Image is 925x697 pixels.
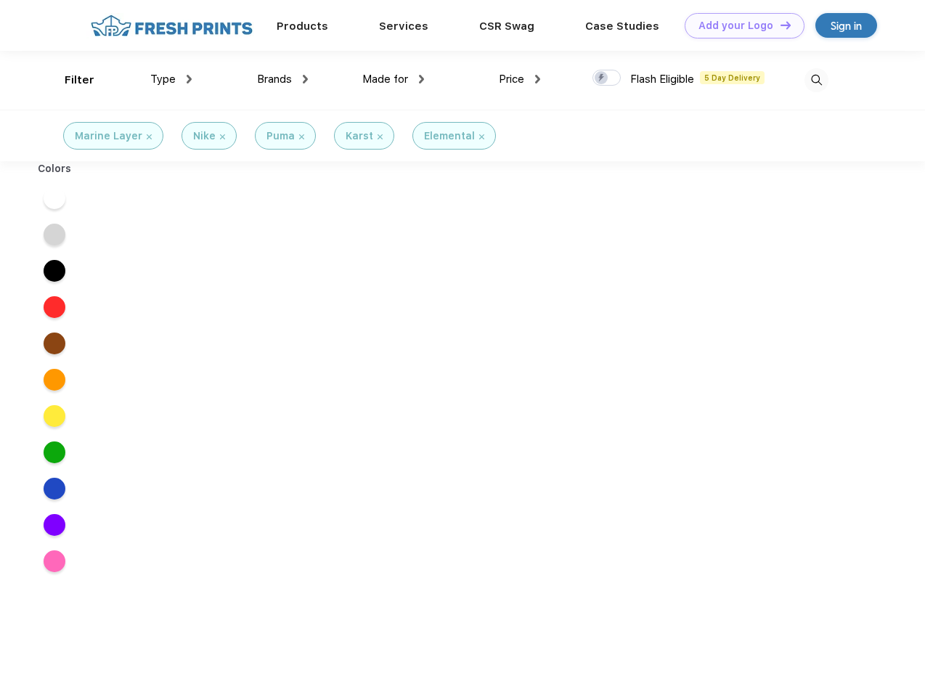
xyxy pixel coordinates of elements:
[150,73,176,86] span: Type
[193,129,216,144] div: Nike
[424,129,475,144] div: Elemental
[700,71,765,84] span: 5 Day Delivery
[220,134,225,139] img: filter_cancel.svg
[499,73,524,86] span: Price
[277,20,328,33] a: Products
[831,17,862,34] div: Sign in
[257,73,292,86] span: Brands
[698,20,773,32] div: Add your Logo
[804,68,828,92] img: desktop_search.svg
[479,134,484,139] img: filter_cancel.svg
[379,20,428,33] a: Services
[75,129,142,144] div: Marine Layer
[266,129,295,144] div: Puma
[299,134,304,139] img: filter_cancel.svg
[147,134,152,139] img: filter_cancel.svg
[419,75,424,83] img: dropdown.png
[630,73,694,86] span: Flash Eligible
[781,21,791,29] img: DT
[27,161,83,176] div: Colors
[86,13,257,38] img: fo%20logo%202.webp
[187,75,192,83] img: dropdown.png
[479,20,534,33] a: CSR Swag
[346,129,373,144] div: Karst
[815,13,877,38] a: Sign in
[65,72,94,89] div: Filter
[378,134,383,139] img: filter_cancel.svg
[535,75,540,83] img: dropdown.png
[362,73,408,86] span: Made for
[303,75,308,83] img: dropdown.png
